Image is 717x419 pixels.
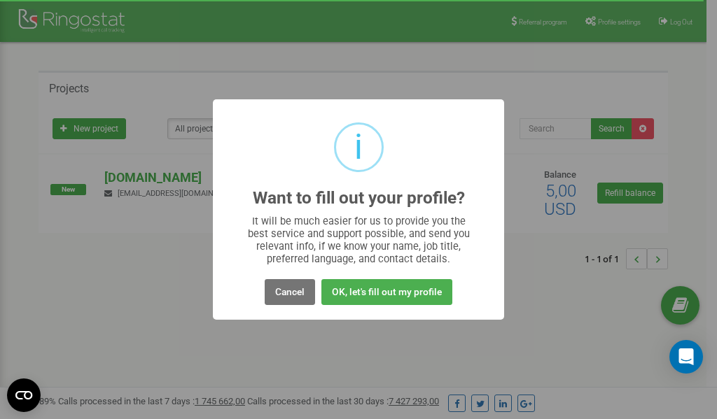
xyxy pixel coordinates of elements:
button: Open CMP widget [7,378,41,412]
button: OK, let's fill out my profile [321,279,452,305]
div: It will be much easier for us to provide you the best service and support possible, and send you ... [241,215,477,265]
div: Open Intercom Messenger [669,340,703,374]
div: i [354,125,363,170]
h2: Want to fill out your profile? [253,189,465,208]
button: Cancel [265,279,315,305]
